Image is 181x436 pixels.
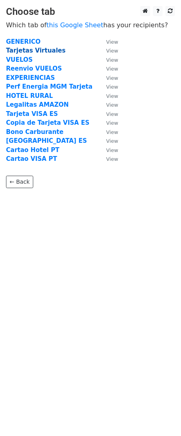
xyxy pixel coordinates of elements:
a: View [98,47,118,54]
p: Which tab of has your recipients? [6,21,175,29]
a: Tarjetas Virtuales [6,47,66,54]
a: View [98,137,118,144]
a: Bono Carburante [6,128,63,136]
a: View [98,65,118,72]
iframe: Chat Widget [141,397,181,436]
h3: Choose tab [6,6,175,18]
a: View [98,38,118,45]
a: Reenvio VUELOS [6,65,62,72]
a: EXPERIENCIAS [6,74,55,81]
a: [GEOGRAPHIC_DATA] ES [6,137,87,144]
a: View [98,119,118,126]
small: View [106,57,118,63]
a: View [98,146,118,154]
small: View [106,84,118,90]
a: Tarjeta VISA ES [6,110,58,118]
small: View [106,39,118,45]
a: View [98,110,118,118]
small: View [106,66,118,72]
small: View [106,147,118,153]
a: HOTEL RURAL [6,92,53,99]
a: ← Back [6,176,33,188]
small: View [106,93,118,99]
a: View [98,101,118,108]
a: VUELOS [6,56,33,63]
a: Cartao Hotel PT [6,146,59,154]
a: View [98,83,118,90]
small: View [106,156,118,162]
a: Perf Energia MGM Tarjeta [6,83,93,90]
a: View [98,128,118,136]
a: Copia de Tarjeta VISA ES [6,119,89,126]
a: View [98,92,118,99]
small: View [106,129,118,135]
a: Cartao VISA PT [6,155,57,162]
a: GENERICO [6,38,40,45]
small: View [106,111,118,117]
a: View [98,56,118,63]
a: this Google Sheet [46,21,103,29]
small: View [106,75,118,81]
small: View [106,102,118,108]
a: Legalitas AMAZON [6,101,69,108]
a: View [98,155,118,162]
a: View [98,74,118,81]
small: View [106,48,118,54]
small: View [106,138,118,144]
small: View [106,120,118,126]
